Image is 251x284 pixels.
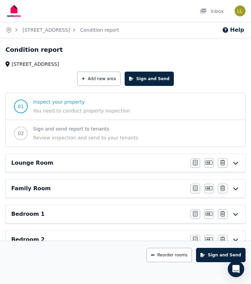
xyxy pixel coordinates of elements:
span: 01 [18,103,24,110]
span: [STREET_ADDRESS] [12,61,59,68]
img: Lillian Li [235,5,246,16]
button: Sign and Send [196,248,246,262]
button: Help [222,26,244,34]
span: 02 [18,130,24,137]
h1: Condition report [5,45,62,55]
h6: Bedroom 1 [11,210,45,218]
img: RentBetter [5,2,23,19]
h6: Lounge Room [11,159,53,167]
div: Inbox [200,8,224,15]
h6: Family Room [11,184,51,193]
button: Add new area [77,72,121,86]
span: Review inspection and send to your tenants [33,134,138,141]
span: You need to conduct property inspection [33,107,130,114]
h6: Bedroom 2 [11,236,45,244]
span: Inspect your property [33,99,130,105]
div: Open Intercom Messenger [228,261,244,277]
a: Condition report [80,27,119,33]
button: Reorder rooms [147,248,192,262]
nav: Progress [5,93,246,147]
span: Sign and send report to tenants [33,125,138,132]
button: Sign and Send [125,72,174,86]
a: [STREET_ADDRESS] [23,27,70,33]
